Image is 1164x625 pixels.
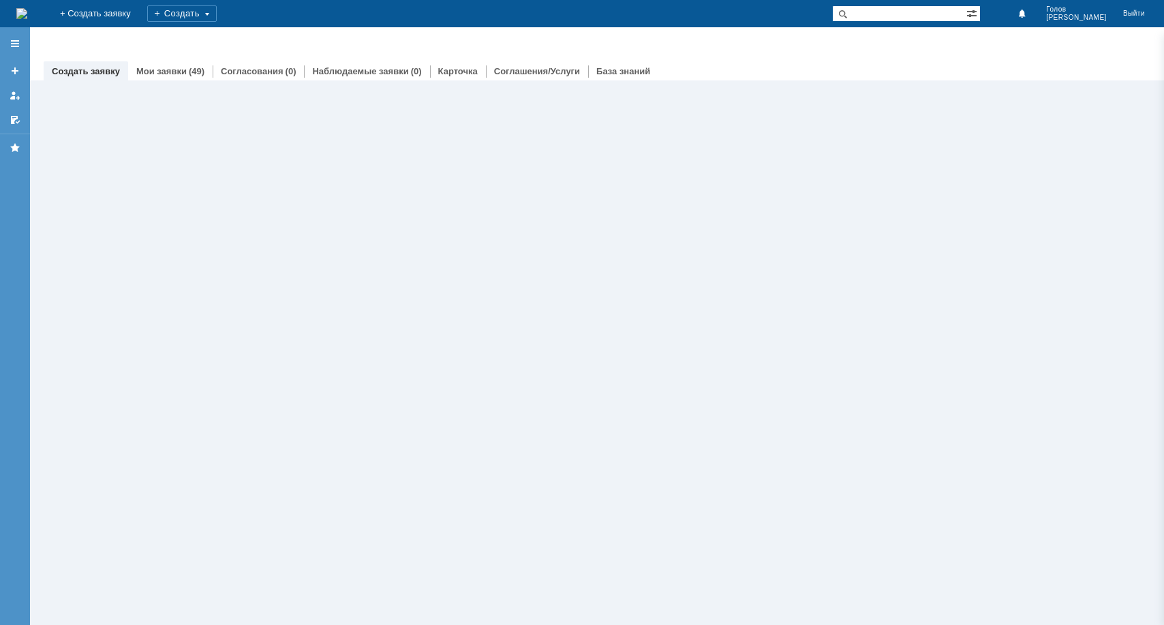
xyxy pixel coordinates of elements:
a: Создать заявку [4,60,26,82]
span: Расширенный поиск [966,6,980,19]
a: Согласования [221,66,284,76]
div: Создать [147,5,217,22]
img: logo [16,8,27,19]
a: Мои заявки [4,85,26,106]
a: Соглашения/Услуги [494,66,580,76]
a: Наблюдаемые заявки [312,66,408,76]
a: Создать заявку [52,66,120,76]
span: [PERSON_NAME] [1046,14,1107,22]
div: (0) [286,66,296,76]
div: (0) [411,66,422,76]
a: Перейти на домашнюю страницу [16,8,27,19]
a: База знаний [596,66,650,76]
span: Голов [1046,5,1107,14]
div: (49) [189,66,204,76]
a: Мои согласования [4,109,26,131]
a: Карточка [438,66,478,76]
a: Мои заявки [136,66,187,76]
